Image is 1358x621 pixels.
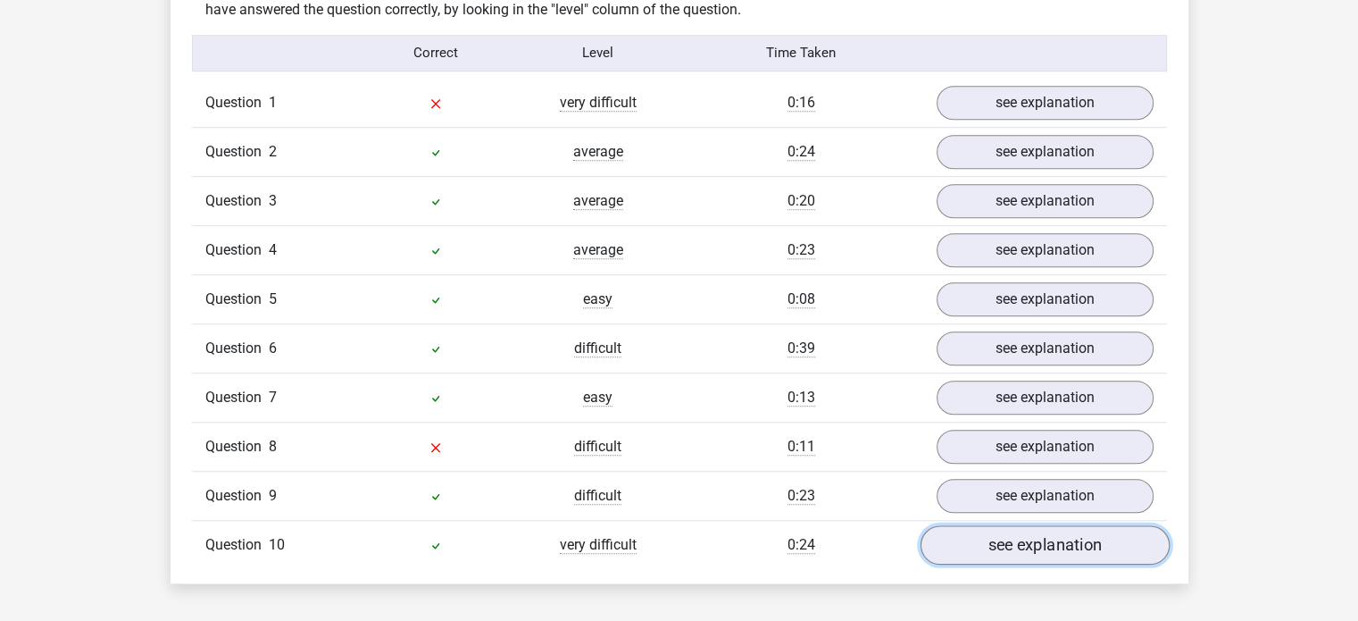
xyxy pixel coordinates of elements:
[787,290,815,308] span: 0:08
[354,43,517,63] div: Correct
[937,282,1154,316] a: see explanation
[517,43,679,63] div: Level
[937,479,1154,513] a: see explanation
[583,389,612,407] span: easy
[574,487,621,505] span: difficult
[269,340,277,357] span: 6
[269,438,277,455] span: 8
[787,536,815,554] span: 0:24
[937,86,1154,120] a: see explanation
[574,340,621,357] span: difficult
[937,430,1154,464] a: see explanation
[574,438,621,456] span: difficult
[787,94,815,112] span: 0:16
[787,192,815,210] span: 0:20
[269,389,277,406] span: 7
[937,184,1154,218] a: see explanation
[205,534,269,556] span: Question
[205,239,269,261] span: Question
[269,290,277,307] span: 5
[269,241,277,258] span: 4
[920,525,1169,565] a: see explanation
[205,387,269,408] span: Question
[787,487,815,505] span: 0:23
[583,290,612,308] span: easy
[787,389,815,407] span: 0:13
[937,233,1154,267] a: see explanation
[205,92,269,113] span: Question
[205,338,269,359] span: Question
[205,485,269,507] span: Question
[937,381,1154,415] a: see explanation
[269,143,277,160] span: 2
[787,143,815,161] span: 0:24
[205,141,269,163] span: Question
[269,192,277,209] span: 3
[937,135,1154,169] a: see explanation
[937,331,1154,365] a: see explanation
[573,143,623,161] span: average
[269,536,285,553] span: 10
[787,340,815,357] span: 0:39
[560,536,637,554] span: very difficult
[787,438,815,456] span: 0:11
[787,241,815,259] span: 0:23
[269,94,277,111] span: 1
[205,190,269,212] span: Question
[679,43,922,63] div: Time Taken
[269,487,277,504] span: 9
[560,94,637,112] span: very difficult
[573,192,623,210] span: average
[205,289,269,310] span: Question
[205,436,269,457] span: Question
[573,241,623,259] span: average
